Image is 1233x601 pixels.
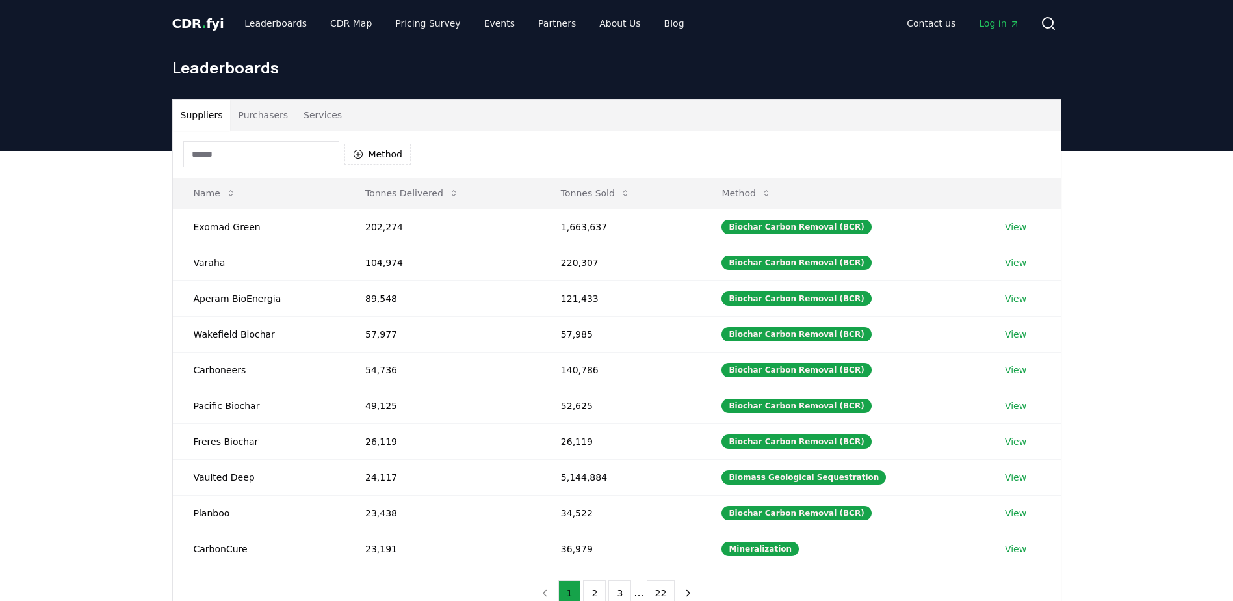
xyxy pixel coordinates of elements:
nav: Main [896,12,1030,35]
td: Pacific Biochar [173,388,344,423]
a: About Us [589,12,651,35]
nav: Main [234,12,694,35]
td: 140,786 [540,352,701,388]
td: 202,274 [344,209,540,245]
a: CDR Map [320,12,382,35]
a: View [1005,542,1026,555]
div: Biochar Carbon Removal (BCR) [721,399,871,413]
td: 57,985 [540,316,701,352]
a: Blog [654,12,695,35]
div: Biochar Carbon Removal (BCR) [721,363,871,377]
li: ... [634,585,643,601]
td: 24,117 [344,459,540,495]
button: Name [183,180,246,206]
td: 26,119 [344,423,540,459]
td: Aperam BioEnergia [173,280,344,316]
td: 23,191 [344,531,540,567]
a: View [1005,256,1026,269]
div: Mineralization [721,542,799,556]
td: 121,433 [540,280,701,316]
a: Pricing Survey [385,12,471,35]
td: CarbonCure [173,531,344,567]
a: View [1005,507,1026,520]
td: Exomad Green [173,209,344,245]
td: 23,438 [344,495,540,531]
button: Tonnes Delivered [355,180,469,206]
a: View [1005,292,1026,305]
button: Services [296,100,350,131]
td: 104,974 [344,245,540,280]
button: Suppliers [173,100,231,131]
td: Freres Biochar [173,423,344,459]
td: Carboneers [173,352,344,388]
td: 36,979 [540,531,701,567]
td: 220,307 [540,245,701,280]
td: Varaha [173,245,344,280]
button: Purchasers [230,100,296,131]
a: CDR.fyi [172,14,224,33]
td: 1,663,637 [540,209,701,245]
div: Biochar Carbon Removal (BCR) [721,327,871,341]
td: 89,548 [344,280,540,316]
div: Biochar Carbon Removal (BCR) [721,256,871,270]
span: Log in [979,17,1019,30]
td: 49,125 [344,388,540,423]
div: Biochar Carbon Removal (BCR) [721,291,871,306]
button: Method [344,144,411,165]
div: Biomass Geological Sequestration [721,470,886,485]
td: 26,119 [540,423,701,459]
a: Partners [528,12,586,35]
a: View [1005,220,1026,234]
a: View [1005,471,1026,484]
span: CDR fyi [172,16,224,31]
a: View [1005,435,1026,448]
td: 5,144,884 [540,459,701,495]
a: Leaderboards [234,12,317,35]
td: 34,522 [540,495,701,531]
button: Method [711,180,782,206]
a: View [1005,364,1026,377]
div: Biochar Carbon Removal (BCR) [721,506,871,520]
td: Wakefield Biochar [173,316,344,352]
div: Biochar Carbon Removal (BCR) [721,220,871,234]
td: Vaulted Deep [173,459,344,495]
a: View [1005,328,1026,341]
td: 54,736 [344,352,540,388]
a: View [1005,399,1026,412]
td: 57,977 [344,316,540,352]
td: 52,625 [540,388,701,423]
td: Planboo [173,495,344,531]
a: Log in [968,12,1030,35]
a: Events [474,12,525,35]
h1: Leaderboards [172,57,1061,78]
a: Contact us [896,12,966,35]
button: Tonnes Sold [551,180,641,206]
span: . [201,16,206,31]
div: Biochar Carbon Removal (BCR) [721,434,871,449]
